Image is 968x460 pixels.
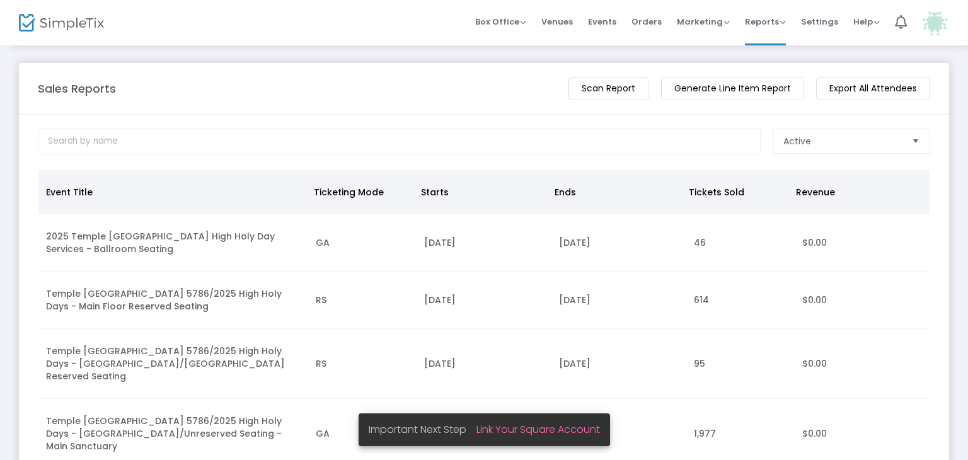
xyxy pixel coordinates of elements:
span: Reports [745,16,786,28]
m-button: Generate Line Item Report [661,77,804,100]
td: [DATE] [551,329,686,399]
th: Ticketing Mode [306,170,413,214]
td: [DATE] [551,272,686,329]
span: Revenue [796,186,835,198]
th: Event Title [38,170,306,214]
td: $0.00 [795,214,930,272]
td: 614 [686,272,794,329]
span: Help [853,16,880,28]
td: $0.00 [795,329,930,399]
span: Events [588,6,616,38]
m-button: Export All Attendees [816,77,930,100]
span: Marketing [677,16,730,28]
m-panel-title: Sales Reports [38,80,116,97]
m-button: Scan Report [568,77,648,100]
a: Link Your Square Account [476,422,600,437]
span: Active [783,135,811,147]
td: 95 [686,329,794,399]
td: GA [308,214,416,272]
td: [DATE] [551,214,686,272]
th: Tickets Sold [681,170,788,214]
td: Temple [GEOGRAPHIC_DATA] 5786/2025 High Holy Days - Main Floor Reserved Seating [38,272,308,329]
span: Venues [541,6,573,38]
td: RS [308,272,416,329]
td: RS [308,329,416,399]
span: Orders [631,6,662,38]
td: [DATE] [417,214,551,272]
td: 2025 Temple [GEOGRAPHIC_DATA] High Holy Day Services - Ballroom Seating [38,214,308,272]
button: Select [907,129,925,153]
th: Starts [413,170,547,214]
td: [DATE] [417,272,551,329]
span: Settings [801,6,838,38]
td: $0.00 [795,272,930,329]
th: Ends [547,170,681,214]
span: Important Next Step [369,422,476,437]
td: 46 [686,214,794,272]
td: [DATE] [417,329,551,399]
span: Box Office [475,16,526,28]
td: Temple [GEOGRAPHIC_DATA] 5786/2025 High Holy Days - [GEOGRAPHIC_DATA]/[GEOGRAPHIC_DATA] Reserved ... [38,329,308,399]
input: Search by name [38,129,761,154]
